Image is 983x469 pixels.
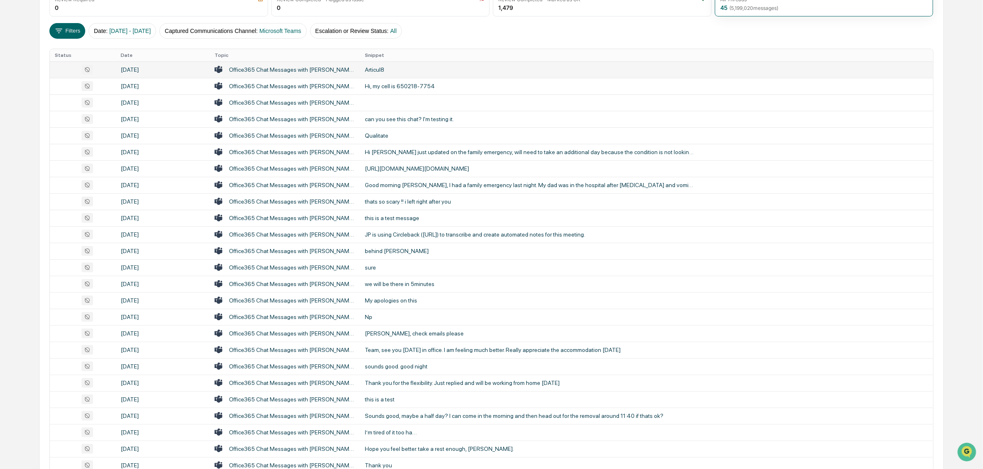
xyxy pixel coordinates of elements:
[55,4,58,11] div: 0
[121,198,205,205] div: [DATE]
[229,248,355,254] div: Office365 Chat Messages with [PERSON_NAME], [PERSON_NAME]-[PERSON_NAME] on [DATE]
[229,231,355,238] div: Office365 Chat Messages with [PERSON_NAME], [PERSON_NAME] on [DATE]
[229,314,355,320] div: Office365 Chat Messages with [PERSON_NAME], [PERSON_NAME] on [DATE]
[121,429,205,436] div: [DATE]
[68,104,102,112] span: Attestations
[277,4,280,11] div: 0
[21,38,136,46] input: Clear
[229,363,355,370] div: Office365 Chat Messages with [PERSON_NAME], [PERSON_NAME], [PERSON_NAME]-[PERSON_NAME] on [DATE]
[365,83,694,89] div: Hi, my cell is 650218-7754
[229,132,355,139] div: Office365 Chat Messages with [PERSON_NAME], [PERSON_NAME], [PERSON_NAME] on [DATE]
[121,132,205,139] div: [DATE]
[110,28,151,34] span: [DATE] - [DATE]
[229,165,355,172] div: Office365 Chat Messages with [PERSON_NAME] on [DATE]
[8,105,15,111] div: 🖐️
[121,363,205,370] div: [DATE]
[121,264,205,271] div: [DATE]
[720,4,778,11] div: 45
[365,182,694,188] div: Good morning [PERSON_NAME], I had a family emergency last night. My dad was in the hospital after...
[390,28,397,34] span: All
[121,446,205,452] div: [DATE]
[365,198,694,205] div: thats so scary !! i left right after you
[121,99,205,106] div: [DATE]
[210,49,360,61] th: Topic
[229,215,355,221] div: Office365 Chat Messages with [PERSON_NAME], [PERSON_NAME]-[PERSON_NAME] on [DATE]
[229,462,355,469] div: Office365 Chat Messages with [PERSON_NAME], [PERSON_NAME], [PERSON_NAME]-[PERSON_NAME] on [DATE]
[56,101,105,115] a: 🗄️Attestations
[121,116,205,122] div: [DATE]
[365,429,694,436] div: I’m tired of it too ha…
[229,297,355,304] div: Office365 Chat Messages with [PERSON_NAME], [PERSON_NAME] on [DATE]
[229,66,355,73] div: Office365 Chat Messages with [PERSON_NAME] on [DATE]
[229,281,355,287] div: Office365 Chat Messages with [PERSON_NAME], [PERSON_NAME] on [DATE]
[121,281,205,287] div: [DATE]
[121,396,205,403] div: [DATE]
[365,446,694,452] div: Hope you feel better. take a rest enough, [PERSON_NAME].
[121,380,205,386] div: [DATE]
[121,413,205,419] div: [DATE]
[498,4,513,11] div: 1,479
[229,380,355,386] div: Office365 Chat Messages with [PERSON_NAME], [PERSON_NAME], [PERSON_NAME]-[PERSON_NAME] on [DATE]
[159,23,306,39] button: Captured Communications Channel:Microsoft Teams
[729,5,778,11] span: ( 5,199,020 messages)
[121,297,205,304] div: [DATE]
[8,17,150,30] p: How can we help?
[229,429,355,436] div: Office365 Chat Messages with [PERSON_NAME], [PERSON_NAME], [PERSON_NAME]-[PERSON_NAME] on [DATE]
[365,380,694,386] div: Thank you for the flexibility. Just replied and will be working from home [DATE]
[365,363,694,370] div: sounds good. good night
[50,49,116,61] th: Status
[365,396,694,403] div: this is a test
[49,23,85,39] button: Filters
[5,101,56,115] a: 🖐️Preclearance
[229,182,355,188] div: Office365 Chat Messages with [PERSON_NAME], [PERSON_NAME] on [DATE]
[365,462,694,469] div: Thank you
[116,49,210,61] th: Date
[121,149,205,155] div: [DATE]
[365,165,694,172] div: [URL][DOMAIN_NAME][DOMAIN_NAME]
[365,330,694,337] div: [PERSON_NAME], check emails please
[229,396,355,403] div: Office365 Chat Messages with [PERSON_NAME], [PERSON_NAME]-[PERSON_NAME] on [DATE]
[365,149,694,155] div: Hi [PERSON_NAME] just updated on the family emergency, will need to take an additional day becaus...
[16,104,53,112] span: Preclearance
[365,281,694,287] div: we will be there in 5minutes
[121,165,205,172] div: [DATE]
[365,297,694,304] div: My apologies on this
[60,105,66,111] div: 🗄️
[28,63,135,71] div: Start new chat
[229,330,355,337] div: Office365 Chat Messages with [PERSON_NAME], [PERSON_NAME], [PERSON_NAME]-[PERSON_NAME] on [DATE]
[58,139,100,146] a: Powered byPylon
[89,23,156,39] button: Date:[DATE] - [DATE]
[16,120,52,128] span: Data Lookup
[360,49,933,61] th: Snippet
[229,347,355,353] div: Office365 Chat Messages with [PERSON_NAME], [PERSON_NAME], [PERSON_NAME]-[PERSON_NAME] on [DATE]
[229,198,355,205] div: Office365 Chat Messages with [PERSON_NAME], [PERSON_NAME], [PERSON_NAME]-[PERSON_NAME] on [DATE]
[365,132,694,139] div: Qualitate
[365,215,694,221] div: this is a test message
[229,149,355,155] div: Office365 Chat Messages with [PERSON_NAME], [PERSON_NAME] on [DATE]
[121,66,205,73] div: [DATE]
[365,347,694,353] div: Team, see you [DATE] in office. I am feeling much better. Really appreciate the accommodation [DATE]
[140,66,150,75] button: Start new chat
[365,66,694,73] div: Articul8
[5,116,55,131] a: 🔎Data Lookup
[121,314,205,320] div: [DATE]
[229,116,355,122] div: Office365 Chat Messages with [PERSON_NAME], [PERSON_NAME] on [DATE]
[365,116,694,122] div: can you see this chat? I'm testing it.
[121,83,205,89] div: [DATE]
[365,314,694,320] div: Np
[229,264,355,271] div: Office365 Chat Messages with [PERSON_NAME], [PERSON_NAME] on [DATE]
[957,442,979,464] iframe: Open customer support
[121,182,205,188] div: [DATE]
[82,140,100,146] span: Pylon
[8,120,15,127] div: 🔎
[259,28,301,34] span: Microsoft Teams
[365,231,694,238] div: JP is using Circleback ([URL]) to transcribe and create automated notes for this meeting.
[121,330,205,337] div: [DATE]
[365,248,694,254] div: behind [PERSON_NAME]
[229,99,355,106] div: Office365 Chat Messages with [PERSON_NAME] on [DATE]
[121,462,205,469] div: [DATE]
[121,248,205,254] div: [DATE]
[365,413,694,419] div: Sounds good, maybe a half day? I can come in the morning and then head out for the removal around...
